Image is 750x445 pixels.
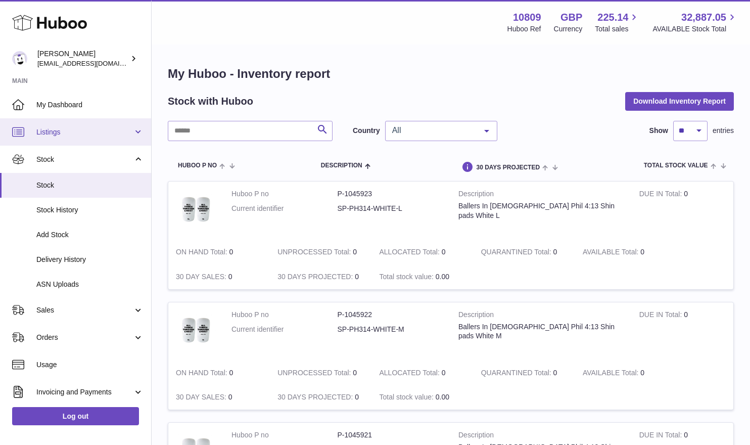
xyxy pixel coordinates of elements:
[36,333,133,342] span: Orders
[595,24,640,34] span: Total sales
[625,92,734,110] button: Download Inventory Report
[458,322,624,341] div: Ballers In [DEMOGRAPHIC_DATA] Phil 4:13 Shin pads White M
[176,310,216,350] img: product image
[476,164,540,171] span: 30 DAYS PROJECTED
[436,273,449,281] span: 0.00
[231,189,338,199] dt: Huboo P no
[553,369,557,377] span: 0
[513,11,541,24] strong: 10809
[231,204,338,213] dt: Current identifier
[379,273,435,283] strong: Total stock value
[270,264,371,289] td: 0
[583,369,640,379] strong: AVAILABLE Total
[178,162,217,169] span: Huboo P no
[176,369,229,379] strong: ON HAND Total
[632,182,733,240] td: 0
[338,310,444,320] dd: P-1045922
[639,310,684,321] strong: DUE IN Total
[554,24,583,34] div: Currency
[458,189,624,201] strong: Description
[37,49,128,68] div: [PERSON_NAME]
[36,255,144,264] span: Delivery History
[277,369,353,379] strong: UNPROCESSED Total
[12,407,139,425] a: Log out
[277,393,355,404] strong: 30 DAYS PROJECTED
[583,248,640,258] strong: AVAILABLE Total
[36,181,144,190] span: Stock
[713,126,734,136] span: entries
[371,240,473,264] td: 0
[176,248,229,258] strong: ON HAND Total
[270,361,371,385] td: 0
[12,51,27,66] img: shop@ballersingod.com
[644,162,708,169] span: Total stock value
[270,240,371,264] td: 0
[36,155,133,164] span: Stock
[176,393,228,404] strong: 30 DAY SALES
[36,127,133,137] span: Listings
[277,248,353,258] strong: UNPROCESSED Total
[231,325,338,334] dt: Current identifier
[277,273,355,283] strong: 30 DAYS PROJECTED
[458,310,624,322] strong: Description
[176,189,216,230] img: product image
[36,230,144,240] span: Add Stock
[338,430,444,440] dd: P-1045921
[560,11,582,24] strong: GBP
[168,361,270,385] td: 0
[481,248,553,258] strong: QUARANTINED Total
[231,310,338,320] dt: Huboo P no
[176,273,228,283] strong: 30 DAY SALES
[36,360,144,370] span: Usage
[321,162,362,169] span: Description
[379,248,441,258] strong: ALLOCATED Total
[649,126,668,136] label: Show
[681,11,726,24] span: 32,887.05
[575,361,677,385] td: 0
[597,11,628,24] span: 225.14
[652,24,738,34] span: AVAILABLE Stock Total
[639,190,684,200] strong: DUE IN Total
[379,393,435,404] strong: Total stock value
[168,240,270,264] td: 0
[270,385,371,410] td: 0
[338,325,444,334] dd: SP-PH314-WHITE-M
[36,280,144,289] span: ASN Uploads
[507,24,541,34] div: Huboo Ref
[390,125,477,136] span: All
[575,240,677,264] td: 0
[436,393,449,401] span: 0.00
[36,387,133,397] span: Invoicing and Payments
[168,385,270,410] td: 0
[553,248,557,256] span: 0
[36,100,144,110] span: My Dashboard
[168,66,734,82] h1: My Huboo - Inventory report
[371,361,473,385] td: 0
[168,95,253,108] h2: Stock with Huboo
[481,369,553,379] strong: QUARANTINED Total
[458,430,624,442] strong: Description
[652,11,738,34] a: 32,887.05 AVAILABLE Stock Total
[37,59,149,67] span: [EMAIL_ADDRESS][DOMAIN_NAME]
[595,11,640,34] a: 225.14 Total sales
[36,305,133,315] span: Sales
[168,264,270,289] td: 0
[639,431,684,441] strong: DUE IN Total
[353,126,380,136] label: Country
[458,201,624,220] div: Ballers In [DEMOGRAPHIC_DATA] Phil 4:13 Shin pads White L
[338,204,444,213] dd: SP-PH314-WHITE-L
[632,302,733,361] td: 0
[231,430,338,440] dt: Huboo P no
[379,369,441,379] strong: ALLOCATED Total
[338,189,444,199] dd: P-1045923
[36,205,144,215] span: Stock History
